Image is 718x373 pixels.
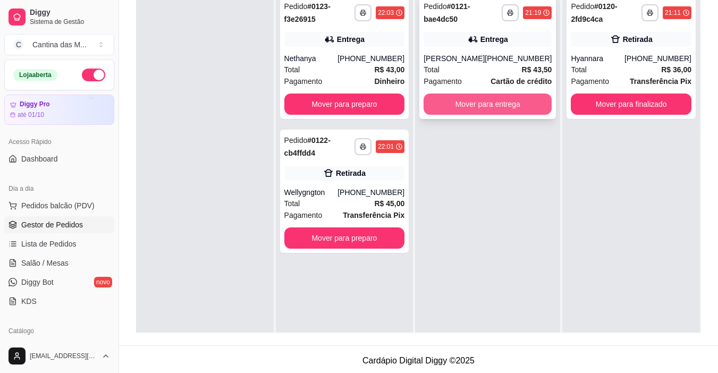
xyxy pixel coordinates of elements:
[4,4,114,30] a: DiggySistema de Gestão
[284,187,338,198] div: Wellygngton
[630,77,691,86] strong: Transferência Pix
[30,352,97,360] span: [EMAIL_ADDRESS][DOMAIN_NAME]
[4,255,114,272] a: Salão / Mesas
[30,8,110,18] span: Diggy
[18,111,44,119] article: até 01/10
[485,53,552,64] div: [PHONE_NUMBER]
[424,2,470,23] strong: # 0121-bae4dc50
[424,2,447,11] span: Pedido
[284,75,323,87] span: Pagamento
[4,293,114,310] a: KDS
[21,200,95,211] span: Pedidos balcão (PDV)
[480,34,508,45] div: Entrega
[571,53,624,64] div: Hyannara
[343,211,404,219] strong: Transferência Pix
[4,180,114,197] div: Dia a dia
[571,64,587,75] span: Total
[4,133,114,150] div: Acesso Rápido
[4,323,114,340] div: Catálogo
[336,168,366,179] div: Retirada
[13,69,57,81] div: Loja aberta
[4,343,114,369] button: [EMAIL_ADDRESS][DOMAIN_NAME]
[374,65,404,74] strong: R$ 43,00
[13,39,24,50] span: C
[284,2,331,23] strong: # 0123-f3e26915
[284,64,300,75] span: Total
[623,34,653,45] div: Retirada
[21,219,83,230] span: Gestor de Pedidos
[378,142,394,151] div: 22:01
[4,216,114,233] a: Gestor de Pedidos
[284,136,308,145] span: Pedido
[665,9,681,17] div: 21:11
[424,94,552,115] button: Mover para entrega
[21,296,37,307] span: KDS
[30,18,110,26] span: Sistema de Gestão
[21,154,58,164] span: Dashboard
[284,136,331,157] strong: # 0122-cb4ffdd4
[661,65,691,74] strong: R$ 36,00
[284,94,405,115] button: Mover para preparo
[4,197,114,214] button: Pedidos balcão (PDV)
[378,9,394,17] div: 22:03
[571,2,594,11] span: Pedido
[424,64,440,75] span: Total
[4,95,114,125] a: Diggy Proaté 01/10
[525,9,541,17] div: 21:19
[4,34,114,55] button: Select a team
[337,187,404,198] div: [PHONE_NUMBER]
[624,53,691,64] div: [PHONE_NUMBER]
[4,235,114,252] a: Lista de Pedidos
[424,75,462,87] span: Pagamento
[337,53,404,64] div: [PHONE_NUMBER]
[284,198,300,209] span: Total
[571,94,691,115] button: Mover para finalizado
[4,150,114,167] a: Dashboard
[374,199,404,208] strong: R$ 45,00
[21,277,54,287] span: Diggy Bot
[284,2,308,11] span: Pedido
[424,53,485,64] div: [PERSON_NAME]
[571,75,609,87] span: Pagamento
[4,274,114,291] a: Diggy Botnovo
[374,77,404,86] strong: Dinheiro
[21,239,77,249] span: Lista de Pedidos
[284,227,405,249] button: Mover para preparo
[82,69,105,81] button: Alterar Status
[522,65,552,74] strong: R$ 43,50
[32,39,87,50] div: Cantina das M ...
[284,209,323,221] span: Pagamento
[337,34,365,45] div: Entrega
[21,258,69,268] span: Salão / Mesas
[571,2,617,23] strong: # 0120-2fd9c4ca
[491,77,552,86] strong: Cartão de crédito
[20,100,50,108] article: Diggy Pro
[284,53,338,64] div: Nethanya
